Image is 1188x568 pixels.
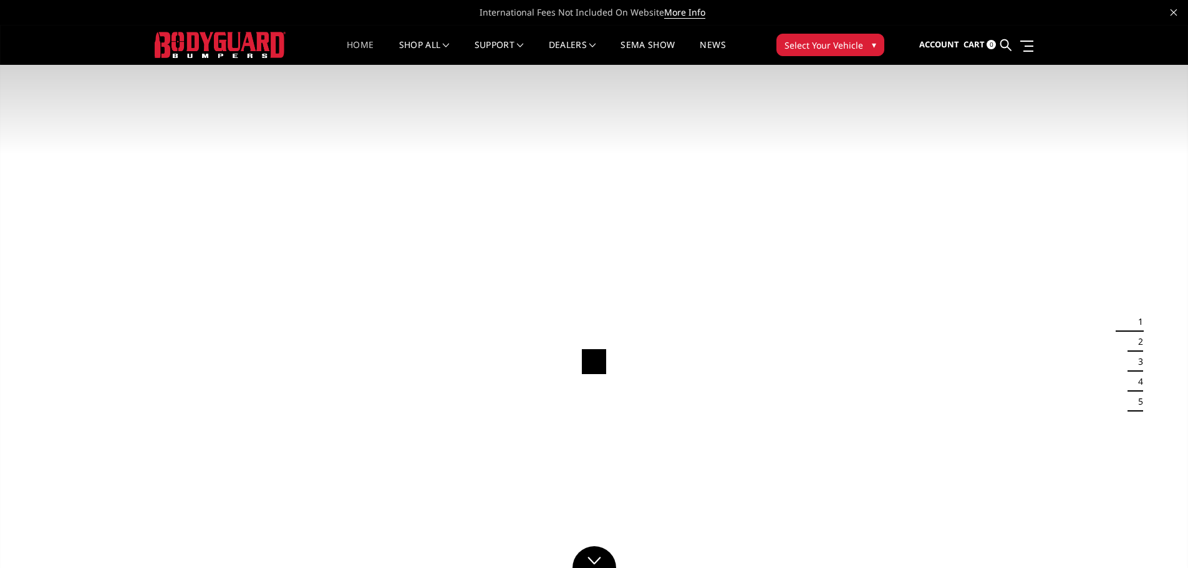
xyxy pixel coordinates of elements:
a: SEMA Show [621,41,675,65]
a: Click to Down [572,546,616,568]
button: 4 of 5 [1131,372,1143,392]
img: BODYGUARD BUMPERS [155,32,286,57]
button: 5 of 5 [1131,392,1143,412]
a: shop all [399,41,450,65]
span: ▾ [872,38,876,51]
a: News [700,41,725,65]
span: Cart [963,39,985,50]
a: Home [347,41,374,65]
button: 2 of 5 [1131,332,1143,352]
button: Select Your Vehicle [776,34,884,56]
span: 0 [987,40,996,49]
a: More Info [664,6,705,19]
a: Account [919,28,959,62]
span: Account [919,39,959,50]
button: 1 of 5 [1131,312,1143,332]
span: Select Your Vehicle [785,39,863,52]
button: 3 of 5 [1131,352,1143,372]
a: Cart 0 [963,28,996,62]
a: Support [475,41,524,65]
a: Dealers [549,41,596,65]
